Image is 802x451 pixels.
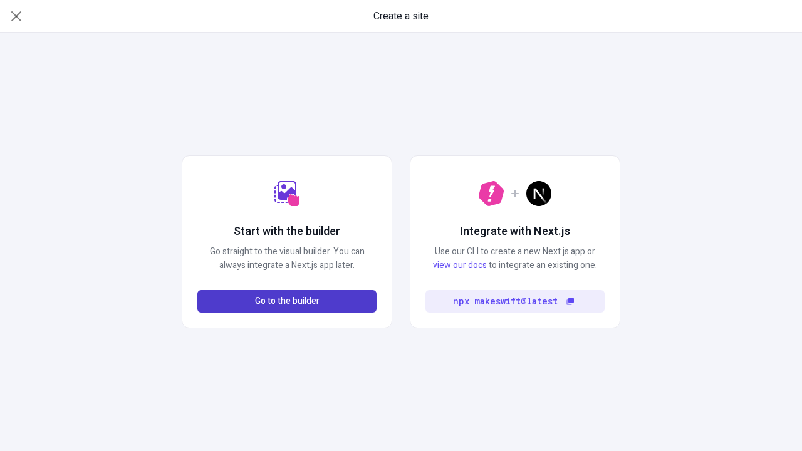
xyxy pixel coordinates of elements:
a: view our docs [433,259,487,272]
h2: Integrate with Next.js [460,224,570,240]
button: Go to the builder [197,290,377,313]
p: Go straight to the visual builder. You can always integrate a Next.js app later. [197,245,377,272]
h2: Start with the builder [234,224,340,240]
code: npx makeswift@latest [453,294,558,308]
span: Go to the builder [255,294,320,308]
p: Use our CLI to create a new Next.js app or to integrate an existing one. [425,245,605,272]
span: Create a site [373,9,429,24]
